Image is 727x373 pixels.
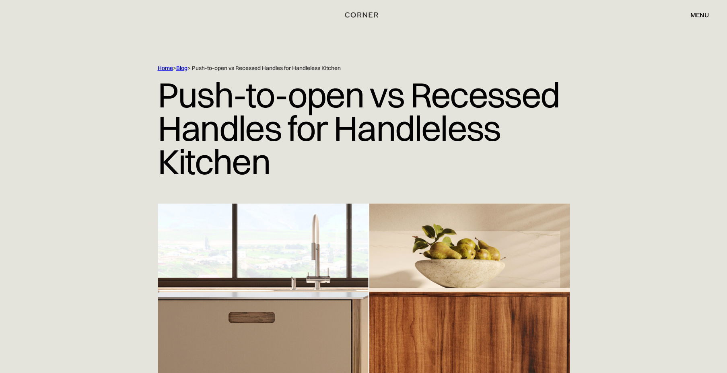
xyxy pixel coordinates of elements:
[158,72,570,184] h1: Push-to-open vs Recessed Handles for Handleless Kitchen
[682,8,709,22] div: menu
[336,10,391,20] a: home
[158,64,173,72] a: Home
[176,64,187,72] a: Blog
[690,12,709,18] div: menu
[158,64,536,72] div: > > Push-to-open vs Recessed Handles for Handleless Kitchen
